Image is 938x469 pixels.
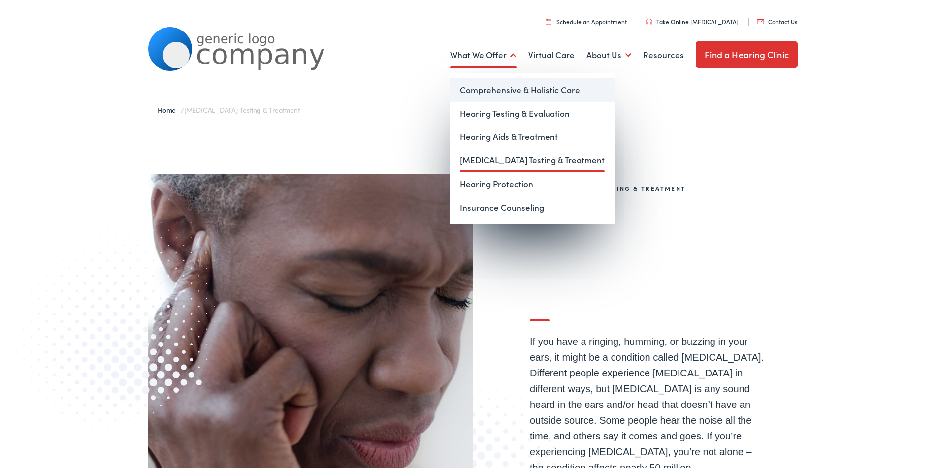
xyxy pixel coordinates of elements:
span: [MEDICAL_DATA] Testing & Treatment [184,103,300,113]
img: utility icon [646,17,652,23]
a: Take Online [MEDICAL_DATA] [646,15,739,24]
a: [MEDICAL_DATA] Testing & Treatment [450,147,615,170]
img: utility icon [546,16,551,23]
a: Home [158,103,181,113]
img: utility icon [757,17,764,22]
a: Hearing Protection [450,170,615,194]
span: help. [630,275,693,307]
a: Resources [643,35,684,71]
a: Hearing Aids & Treatment [450,123,615,147]
span: Suffering [530,203,647,235]
a: Comprehensive & Holistic Care [450,76,615,100]
span: from [654,203,717,235]
span: / [158,103,299,113]
span: We [530,275,571,307]
a: What We Offer [450,35,517,71]
a: Insurance Counseling [450,194,615,218]
span: [MEDICAL_DATA]? [530,239,773,271]
a: Hearing Testing & Evaluation [450,100,615,124]
h2: [MEDICAL_DATA] Testing & Treatment [530,183,766,190]
a: Find a Hearing Clinic [696,39,798,66]
a: Contact Us [757,15,797,24]
span: can [578,275,623,307]
a: Virtual Care [528,35,575,71]
a: Schedule an Appointment [546,15,627,24]
a: About Us [586,35,631,71]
